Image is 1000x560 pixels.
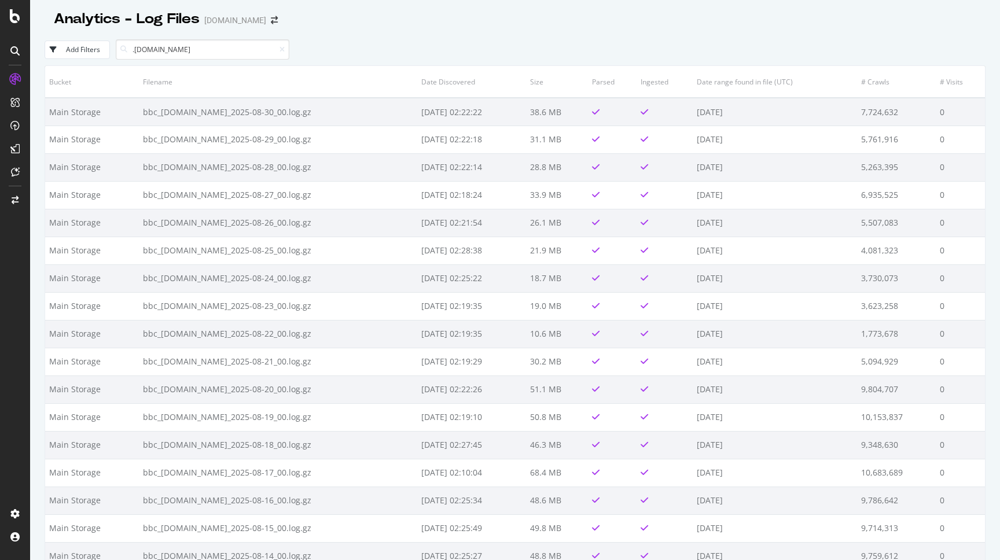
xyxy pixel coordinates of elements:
[45,514,139,542] td: Main Storage
[526,320,588,348] td: 10.6 MB
[526,153,588,181] td: 28.8 MB
[857,264,936,292] td: 3,730,073
[857,98,936,126] td: 7,724,632
[139,264,417,292] td: bbc_[DOMAIN_NAME]_2025-08-24_00.log.gz
[936,126,985,153] td: 0
[857,66,936,98] th: # Crawls
[45,40,110,59] button: Add Filters
[526,348,588,375] td: 30.2 MB
[204,14,266,26] div: [DOMAIN_NAME]
[526,375,588,403] td: 51.1 MB
[45,209,139,237] td: Main Storage
[417,181,526,209] td: [DATE] 02:18:24
[417,264,526,292] td: [DATE] 02:25:22
[936,264,985,292] td: 0
[45,487,139,514] td: Main Storage
[139,375,417,403] td: bbc_[DOMAIN_NAME]_2025-08-20_00.log.gz
[693,348,857,375] td: [DATE]
[45,237,139,264] td: Main Storage
[417,459,526,487] td: [DATE] 02:10:04
[45,126,139,153] td: Main Storage
[936,514,985,542] td: 0
[857,237,936,264] td: 4,081,323
[936,375,985,403] td: 0
[693,431,857,459] td: [DATE]
[693,181,857,209] td: [DATE]
[936,209,985,237] td: 0
[139,209,417,237] td: bbc_[DOMAIN_NAME]_2025-08-26_00.log.gz
[271,16,278,24] div: arrow-right-arrow-left
[139,431,417,459] td: bbc_[DOMAIN_NAME]_2025-08-18_00.log.gz
[637,66,693,98] th: Ingested
[693,98,857,126] td: [DATE]
[857,181,936,209] td: 6,935,525
[417,403,526,431] td: [DATE] 02:19:10
[139,292,417,320] td: bbc_[DOMAIN_NAME]_2025-08-23_00.log.gz
[693,487,857,514] td: [DATE]
[417,209,526,237] td: [DATE] 02:21:54
[45,459,139,487] td: Main Storage
[45,181,139,209] td: Main Storage
[693,66,857,98] th: Date range found in file (UTC)
[857,375,936,403] td: 9,804,707
[526,292,588,320] td: 19.0 MB
[857,320,936,348] td: 1,773,678
[66,45,100,54] div: Add Filters
[45,375,139,403] td: Main Storage
[139,459,417,487] td: bbc_[DOMAIN_NAME]_2025-08-17_00.log.gz
[417,153,526,181] td: [DATE] 02:22:14
[693,403,857,431] td: [DATE]
[417,126,526,153] td: [DATE] 02:22:18
[857,292,936,320] td: 3,623,258
[693,264,857,292] td: [DATE]
[526,209,588,237] td: 26.1 MB
[936,431,985,459] td: 0
[526,403,588,431] td: 50.8 MB
[936,66,985,98] th: # Visits
[936,403,985,431] td: 0
[45,403,139,431] td: Main Storage
[139,181,417,209] td: bbc_[DOMAIN_NAME]_2025-08-27_00.log.gz
[936,320,985,348] td: 0
[526,126,588,153] td: 31.1 MB
[526,98,588,126] td: 38.6 MB
[417,320,526,348] td: [DATE] 02:19:35
[417,292,526,320] td: [DATE] 02:19:35
[693,126,857,153] td: [DATE]
[693,209,857,237] td: [DATE]
[139,487,417,514] td: bbc_[DOMAIN_NAME]_2025-08-16_00.log.gz
[526,237,588,264] td: 21.9 MB
[526,487,588,514] td: 48.6 MB
[139,153,417,181] td: bbc_[DOMAIN_NAME]_2025-08-28_00.log.gz
[857,348,936,375] td: 5,094,929
[936,98,985,126] td: 0
[139,403,417,431] td: bbc_[DOMAIN_NAME]_2025-08-19_00.log.gz
[857,403,936,431] td: 10,153,837
[139,98,417,126] td: bbc_[DOMAIN_NAME]_2025-08-30_00.log.gz
[857,126,936,153] td: 5,761,916
[139,126,417,153] td: bbc_[DOMAIN_NAME]_2025-08-29_00.log.gz
[693,153,857,181] td: [DATE]
[693,375,857,403] td: [DATE]
[45,292,139,320] td: Main Storage
[139,66,417,98] th: Filename
[693,514,857,542] td: [DATE]
[588,66,637,98] th: Parsed
[45,264,139,292] td: Main Storage
[857,153,936,181] td: 5,263,395
[116,39,289,60] input: Search
[417,98,526,126] td: [DATE] 02:22:22
[936,181,985,209] td: 0
[417,237,526,264] td: [DATE] 02:28:38
[936,487,985,514] td: 0
[936,348,985,375] td: 0
[693,292,857,320] td: [DATE]
[857,514,936,542] td: 9,714,313
[417,348,526,375] td: [DATE] 02:19:29
[54,9,200,29] div: Analytics - Log Files
[857,209,936,237] td: 5,507,083
[526,181,588,209] td: 33.9 MB
[693,237,857,264] td: [DATE]
[417,375,526,403] td: [DATE] 02:22:26
[45,431,139,459] td: Main Storage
